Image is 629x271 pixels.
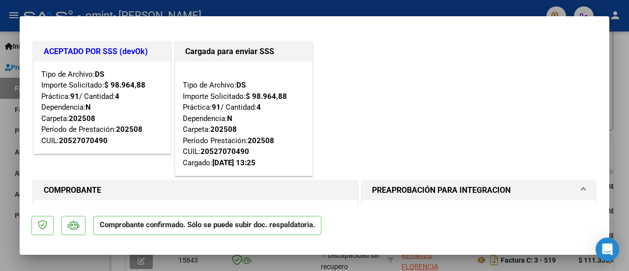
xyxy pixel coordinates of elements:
strong: DS [95,70,104,79]
strong: $ 98.964,88 [104,81,145,90]
strong: 91 [212,103,221,112]
strong: 202508 [210,125,237,134]
h1: PREAPROBACIÓN PARA INTEGRACION [372,184,511,196]
strong: COMPROBANTE [44,185,101,195]
strong: N [227,114,232,123]
strong: 202508 [248,136,274,145]
mat-expansion-panel-header: PREAPROBACIÓN PARA INTEGRACION [362,181,595,200]
strong: 202508 [69,114,95,123]
div: 20527070490 [200,146,249,157]
strong: 202508 [116,125,143,134]
strong: N [86,103,91,112]
strong: $ 98.964,88 [246,92,287,101]
div: Open Intercom Messenger [596,238,619,261]
strong: 91 [70,92,79,101]
strong: 4 [257,103,261,112]
strong: DS [236,81,246,90]
strong: 4 [115,92,119,101]
h1: ACEPTADO POR SSS (devOk) [44,46,161,58]
strong: [DATE] 13:25 [212,158,256,167]
h1: Cargada para enviar SSS [185,46,302,58]
p: Comprobante confirmado. Sólo se puede subir doc. respaldatoria. [93,216,321,235]
div: Tipo de Archivo: Importe Solicitado: Práctica: / Cantidad: Dependencia: Carpeta: Período de Prest... [41,69,163,147]
div: 20527070490 [59,135,108,147]
div: Tipo de Archivo: Importe Solicitado: Práctica: / Cantidad: Dependencia: Carpeta: Período Prestaci... [183,69,305,169]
